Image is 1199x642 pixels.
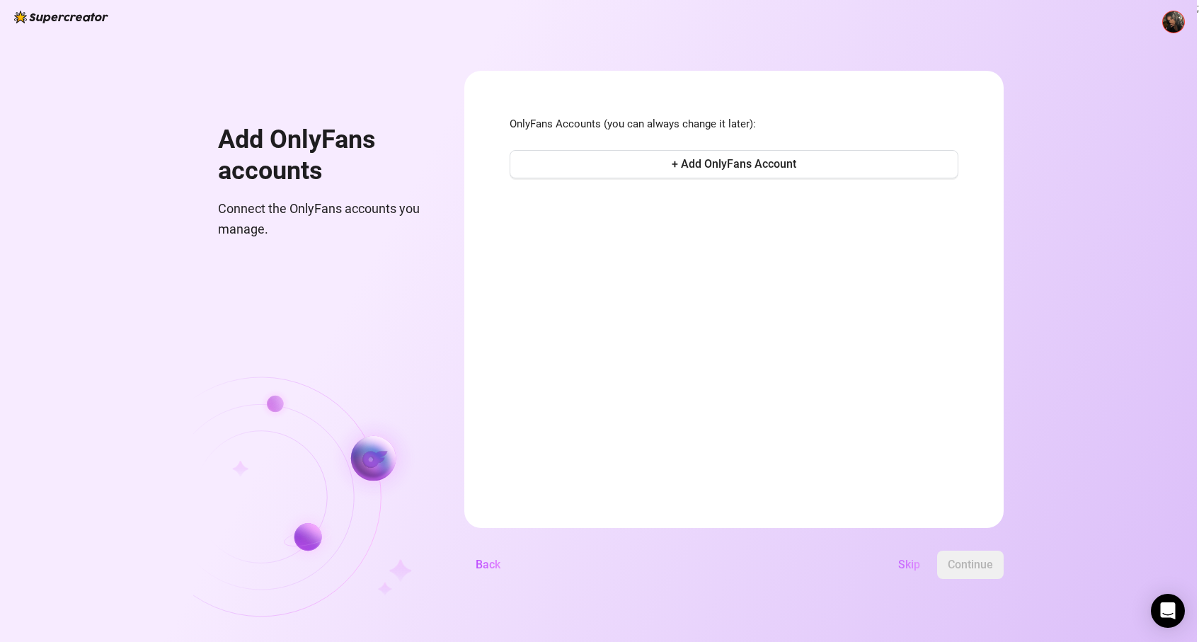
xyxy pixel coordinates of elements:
span: OnlyFans Accounts (you can always change it later): [510,116,958,133]
img: ACg8ocKHfCcRpmyNa5SMdWc-et450bSaV3mk0bPQEvK7T5BsPherJT31=s96-c [1163,11,1184,33]
img: logo [14,11,108,23]
button: Continue [937,551,1004,579]
span: Connect the OnlyFans accounts you manage. [218,199,430,239]
button: Back [464,551,512,579]
button: Skip [887,551,931,579]
div: Open Intercom Messenger [1151,594,1185,628]
h1: Add OnlyFans accounts [218,125,430,186]
button: + Add OnlyFans Account [510,150,958,178]
span: Back [476,558,500,571]
span: Skip [898,558,920,571]
span: + Add OnlyFans Account [672,157,796,171]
